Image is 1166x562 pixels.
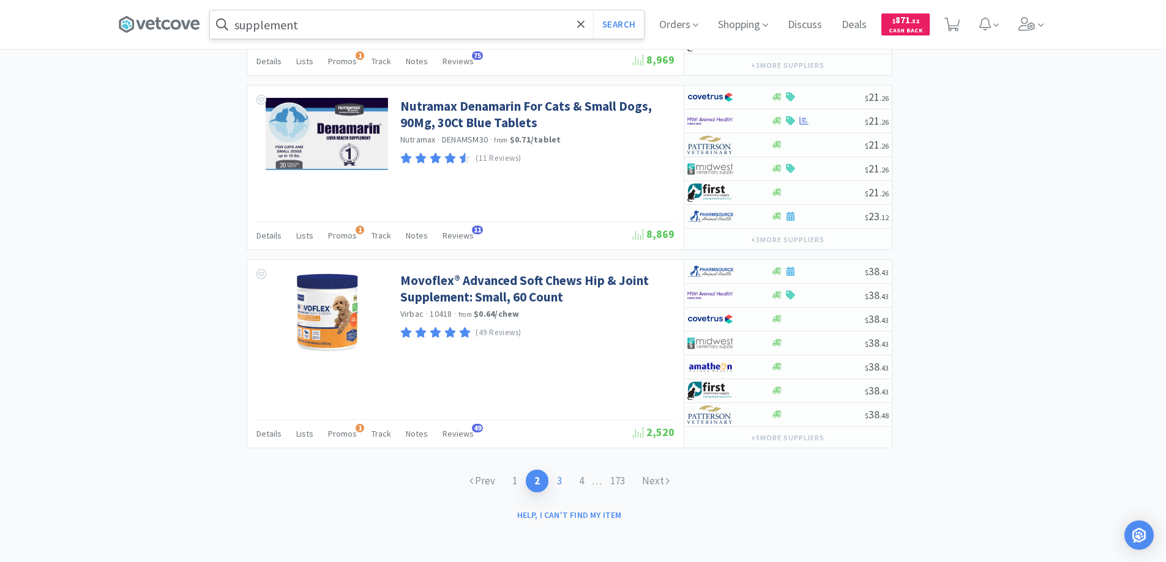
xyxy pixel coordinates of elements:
span: 871 [892,14,919,26]
span: · [454,308,457,319]
span: . 26 [880,117,889,127]
span: 1 [356,226,364,234]
span: 38 [865,336,889,350]
img: 4dd14cff54a648ac9e977f0c5da9bc2e_5.png [687,160,733,178]
span: $ [865,189,869,198]
a: Deals [837,20,872,31]
span: 38 [865,264,889,278]
span: DENAMSM30 [442,134,488,145]
img: f6b2451649754179b5b4e0c70c3f7cb0_2.png [687,286,733,305]
span: . 26 [880,189,889,198]
button: +3more suppliers [745,231,830,248]
span: . 43 [880,316,889,325]
img: 67d67680309e4a0bb49a5ff0391dcc42_6.png [687,382,733,400]
span: 75 [472,51,483,60]
span: from [494,136,507,144]
span: Notes [406,230,428,241]
a: 4 [570,470,592,492]
a: 173 [602,470,633,492]
span: 21 [865,90,889,104]
span: Promos [328,230,357,241]
span: 21 [865,138,889,152]
span: $ [892,17,895,25]
button: +5more suppliers [745,429,830,446]
span: Details [256,230,282,241]
span: 2,520 [633,425,675,439]
img: 77fca1acd8b6420a9015268ca798ef17_1.png [687,310,733,328]
img: f6b2451649754179b5b4e0c70c3f7cb0_2.png [687,112,733,130]
img: f5e969b455434c6296c6d81ef179fa71_3.png [687,136,733,154]
span: Track [372,428,391,439]
img: 4dd14cff54a648ac9e977f0c5da9bc2e_5.png [687,334,733,352]
a: Discuss [783,20,827,31]
a: Next [633,470,678,492]
span: Reviews [443,428,474,439]
span: $ [865,339,869,349]
button: Help, I can't find my item [510,505,629,525]
strong: $0.64 / chew [474,308,520,319]
a: Nutramax Denamarin For Cats & Small Dogs, 90Mg, 30Ct Blue Tablets [400,98,671,131]
span: Cash Back [889,28,922,35]
div: Open Intercom Messenger [1124,520,1154,550]
span: Track [372,56,391,67]
span: . 12 [880,213,889,222]
span: . 26 [880,141,889,150]
strong: $0.71 / tablet [510,134,561,145]
a: Virbac [400,308,424,319]
a: $871.52Cash Back [881,8,930,41]
span: 49 [472,424,483,432]
span: Lists [296,230,313,241]
span: . 48 [880,411,889,420]
button: +3more suppliers [745,57,830,74]
span: Promos [328,56,357,67]
span: 11 [472,226,483,234]
img: 7915dbd3f8974342a4dc3feb8efc1740_58.png [687,207,733,226]
span: 38 [865,360,889,374]
span: $ [865,411,869,420]
a: Prev [461,470,504,492]
span: 38 [865,288,889,302]
span: Details [256,56,282,67]
span: Reviews [443,230,474,241]
a: 2 [526,470,548,492]
img: 3331a67d23dc422aa21b1ec98afbf632_11.png [687,358,733,376]
img: 67d67680309e4a0bb49a5ff0391dcc42_6.png [687,183,733,202]
span: $ [865,141,869,150]
span: Lists [296,428,313,439]
a: Movoflex® Advanced Soft Chews Hip & Joint Supplement: Small, 60 Count [400,272,671,306]
span: 21 [865,161,889,176]
span: · [425,308,428,319]
span: $ [865,292,869,301]
span: Notes [406,428,428,439]
span: 8,869 [633,227,675,241]
span: 21 [865,114,889,128]
img: e9ce9d9992eb404585738e07b1c073c0_370705.jpeg [291,272,362,352]
span: $ [865,213,869,222]
span: . 43 [880,292,889,301]
span: $ [865,316,869,325]
span: · [438,134,440,145]
span: Promos [328,428,357,439]
img: 77fca1acd8b6420a9015268ca798ef17_1.png [687,88,733,106]
span: 1 [356,424,364,432]
span: $ [865,268,869,277]
span: 38 [865,312,889,326]
p: (49 Reviews) [476,327,521,339]
img: 7915dbd3f8974342a4dc3feb8efc1740_58.png [687,262,733,281]
span: 10418 [430,308,452,319]
span: $ [865,94,869,103]
span: . 43 [880,268,889,277]
span: 38 [865,407,889,421]
span: 8,969 [633,53,675,67]
span: Reviews [443,56,474,67]
span: 1 [356,51,364,60]
span: $ [865,363,869,372]
span: Details [256,428,282,439]
span: 21 [865,185,889,199]
a: 1 [504,470,526,492]
span: Lists [296,56,313,67]
p: (11 Reviews) [476,152,521,165]
span: . 43 [880,363,889,372]
input: Search by item, sku, manufacturer, ingredient, size... [210,10,644,39]
a: Nutramax [400,134,436,145]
